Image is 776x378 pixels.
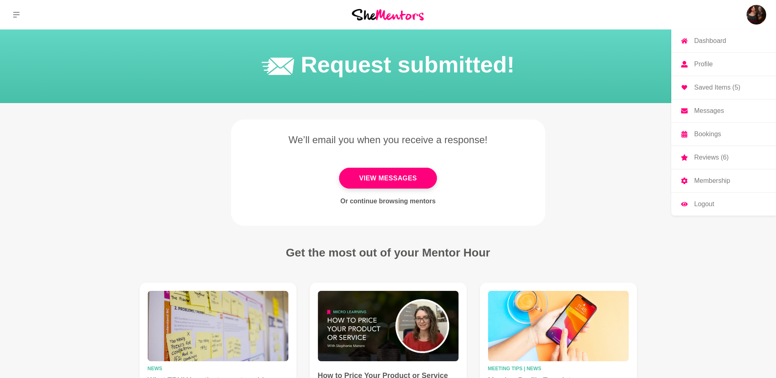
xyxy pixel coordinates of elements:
p: Saved Items (5) [694,84,740,91]
h5: News [148,366,288,371]
h1: Request submitted! [301,49,515,80]
p: Bookings [694,131,721,137]
img: Sent message icon [261,50,294,83]
div: We’ll email you when you receive a response! [247,133,529,147]
a: Bookings [671,123,776,146]
a: Or continue browsing mentors [340,198,436,205]
h5: Meeting Tips | News [488,366,629,371]
p: Messages [694,108,724,114]
a: Profile [671,53,776,76]
a: Reviews (6) [671,146,776,169]
p: Reviews (6) [694,154,729,161]
a: View Messages [339,168,437,189]
a: Saved Items (5) [671,76,776,99]
img: Member Profile Template [488,291,629,361]
img: Melissa Rodda [747,5,766,25]
img: What TRULY motivates us to achieve our goals? [148,291,288,361]
p: Membership [694,178,730,184]
h3: Get the most out of your Mentor Hour [286,245,490,260]
a: Melissa RoddaDashboardProfileSaved Items (5)MessagesBookingsReviews (6)MembershipLogout [747,5,766,25]
a: Messages [671,99,776,122]
p: Profile [694,61,713,67]
a: Dashboard [671,29,776,52]
p: Dashboard [694,38,726,44]
img: She Mentors Logo [352,9,424,20]
p: Logout [694,201,714,207]
img: How to Price Your Product or Service [318,291,459,361]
